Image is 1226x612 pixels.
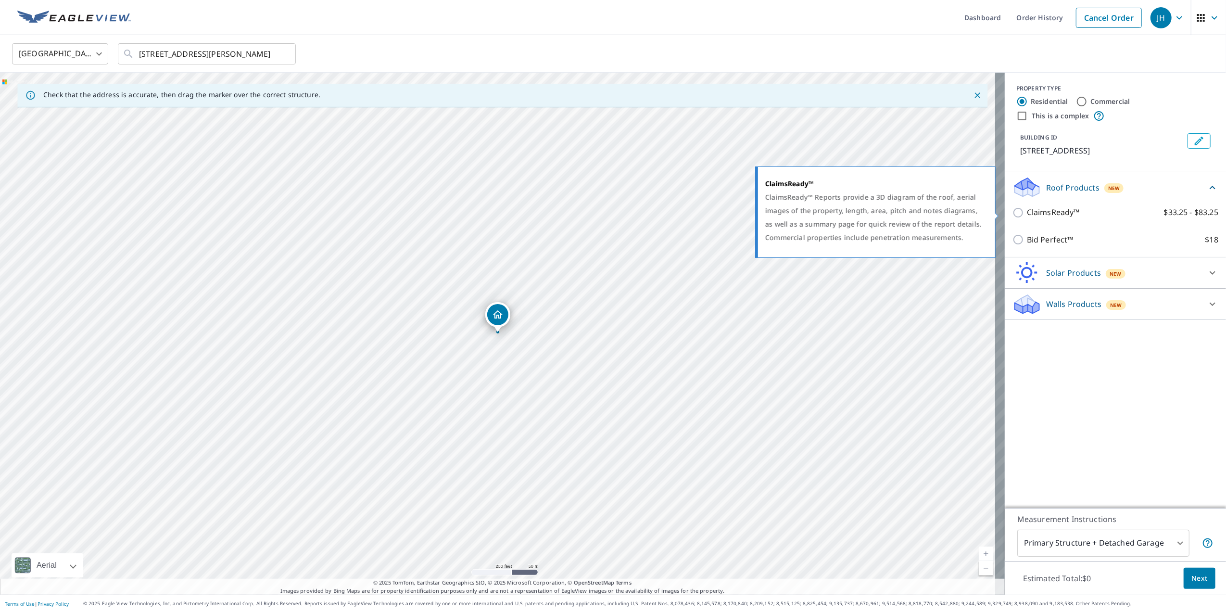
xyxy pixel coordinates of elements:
a: Cancel Order [1076,8,1142,28]
p: Solar Products [1046,267,1101,279]
a: OpenStreetMap [574,579,614,586]
div: ClaimsReady™ Reports provide a 3D diagram of the roof, aerial images of the property, length, are... [765,191,983,244]
span: New [1110,270,1122,278]
p: Bid Perfect™ [1027,234,1074,246]
span: Next [1191,573,1208,585]
button: Close [971,89,984,102]
p: © 2025 Eagle View Technologies, Inc. and Pictometry International Corp. All Rights Reserved. Repo... [83,600,1221,607]
label: Residential [1031,97,1068,106]
p: Estimated Total: $0 [1015,568,1099,589]
p: Measurement Instructions [1017,513,1213,525]
label: This is a complex [1032,111,1089,121]
a: Current Level 17, Zoom Out [979,561,993,575]
p: Walls Products [1046,298,1101,310]
strong: ClaimsReady™ [765,179,814,188]
span: Your report will include the primary structure and a detached garage if one exists. [1202,537,1213,549]
a: Privacy Policy [38,600,69,607]
p: BUILDING ID [1020,133,1057,141]
p: $18 [1205,234,1218,246]
p: | [5,601,69,607]
img: EV Logo [17,11,131,25]
div: PROPERTY TYPE [1016,84,1214,93]
label: Commercial [1090,97,1130,106]
p: Roof Products [1046,182,1100,193]
span: New [1108,184,1120,192]
span: New [1110,301,1122,309]
input: Search by address or latitude-longitude [139,40,276,67]
div: Solar ProductsNew [1012,261,1218,284]
div: [GEOGRAPHIC_DATA] [12,40,108,67]
div: Roof ProductsNew [1012,176,1218,199]
p: [STREET_ADDRESS] [1020,145,1184,156]
p: ClaimsReady™ [1027,206,1080,218]
div: Aerial [34,553,60,577]
p: Check that the address is accurate, then drag the marker over the correct structure. [43,90,320,99]
a: Current Level 17, Zoom In [979,547,993,561]
button: Edit building 1 [1188,133,1211,149]
div: Dropped pin, building 1, Residential property, 814 Daleview Dr Silver Spring, MD 20901 [485,302,510,332]
button: Next [1184,568,1215,589]
div: Primary Structure + Detached Garage [1017,530,1189,557]
span: © 2025 TomTom, Earthstar Geographics SIO, © 2025 Microsoft Corporation, © [373,579,632,587]
p: $33.25 - $83.25 [1164,206,1218,218]
div: Walls ProductsNew [1012,293,1218,316]
a: Terms [616,579,632,586]
div: Aerial [12,553,83,577]
div: JH [1150,7,1172,28]
a: Terms of Use [5,600,35,607]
